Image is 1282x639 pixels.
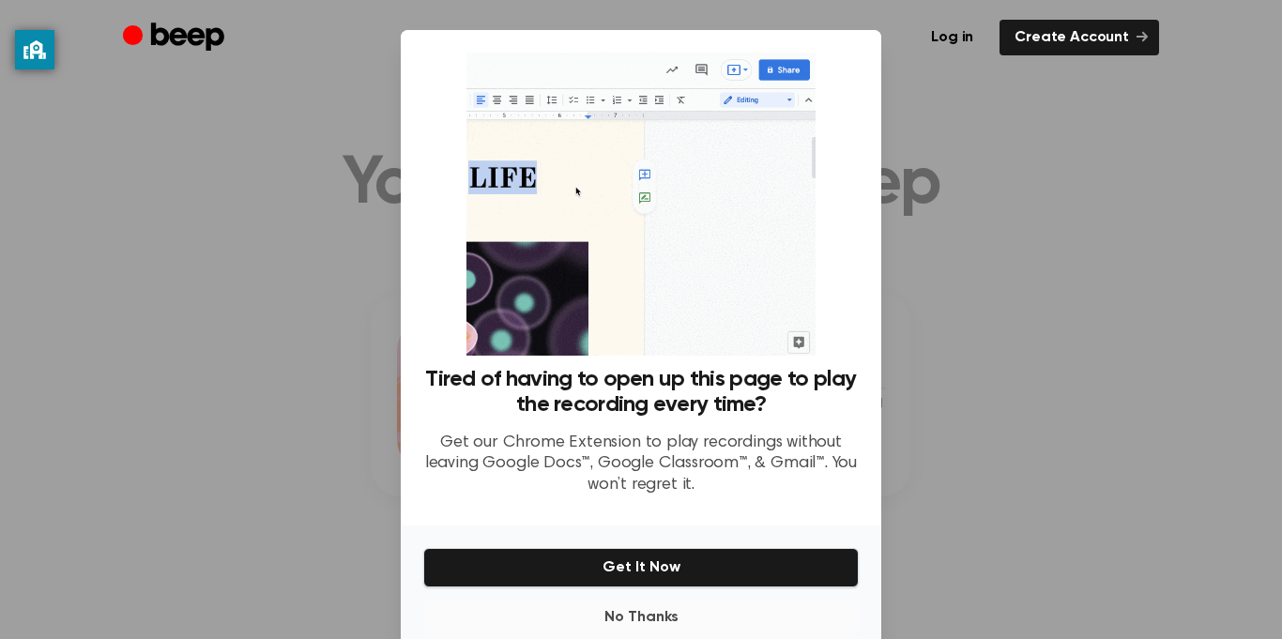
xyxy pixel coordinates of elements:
[423,433,859,496] p: Get our Chrome Extension to play recordings without leaving Google Docs™, Google Classroom™, & Gm...
[1000,20,1159,55] a: Create Account
[423,599,859,636] button: No Thanks
[423,548,859,587] button: Get It Now
[466,53,815,356] img: Beep extension in action
[15,30,54,69] button: privacy banner
[423,367,859,418] h3: Tired of having to open up this page to play the recording every time?
[916,20,988,55] a: Log in
[123,20,229,56] a: Beep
